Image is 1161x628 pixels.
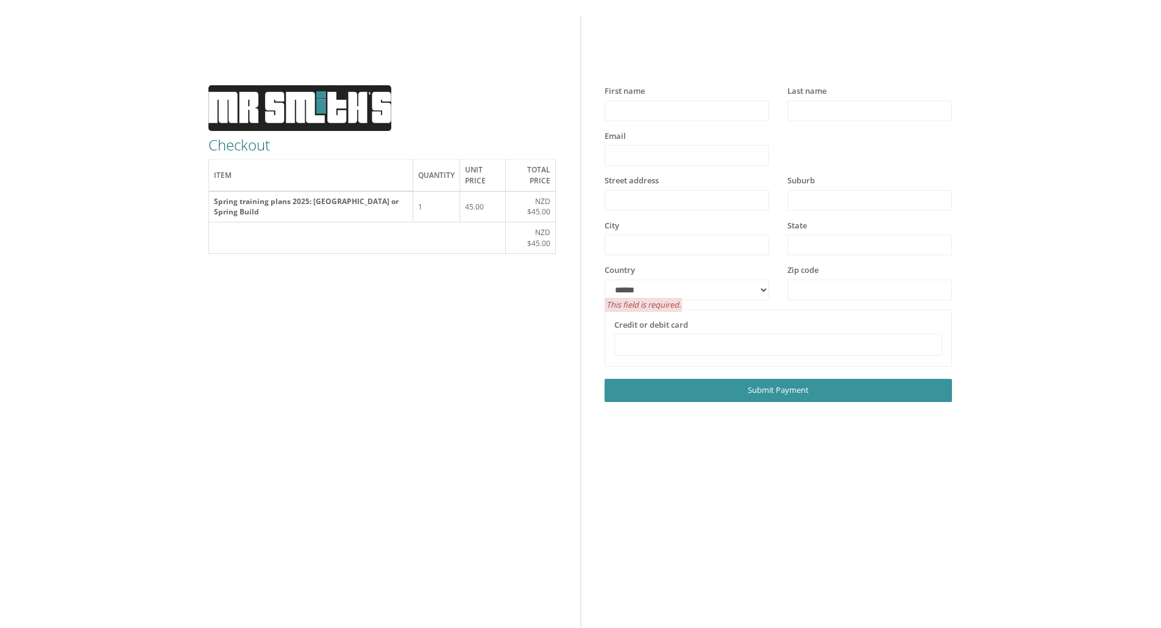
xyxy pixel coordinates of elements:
[208,85,391,131] img: MS-Logo-white3.jpg
[209,191,413,222] th: Spring training plans 2025: [GEOGRAPHIC_DATA] or Spring Build
[622,340,934,350] iframe: Secure card payment input frame
[605,175,659,187] label: Street address
[787,264,818,277] label: Zip code
[460,191,505,222] td: 45.00
[505,222,556,253] td: NZD $45.00
[605,264,635,277] label: Country
[605,220,619,232] label: City
[614,319,688,331] label: Credit or debit card
[413,191,460,222] td: 1
[787,85,826,97] label: Last name
[787,175,815,187] label: Suburb
[605,130,626,143] label: Email
[605,379,952,401] a: Submit Payment
[460,160,505,191] th: Unit price
[505,160,556,191] th: Total price
[413,160,460,191] th: Quantity
[208,137,556,153] h3: Checkout
[605,298,681,312] span: This field is required.
[787,220,807,232] label: State
[605,85,645,97] label: First name
[209,160,413,191] th: Item
[505,191,556,222] td: NZD $45.00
